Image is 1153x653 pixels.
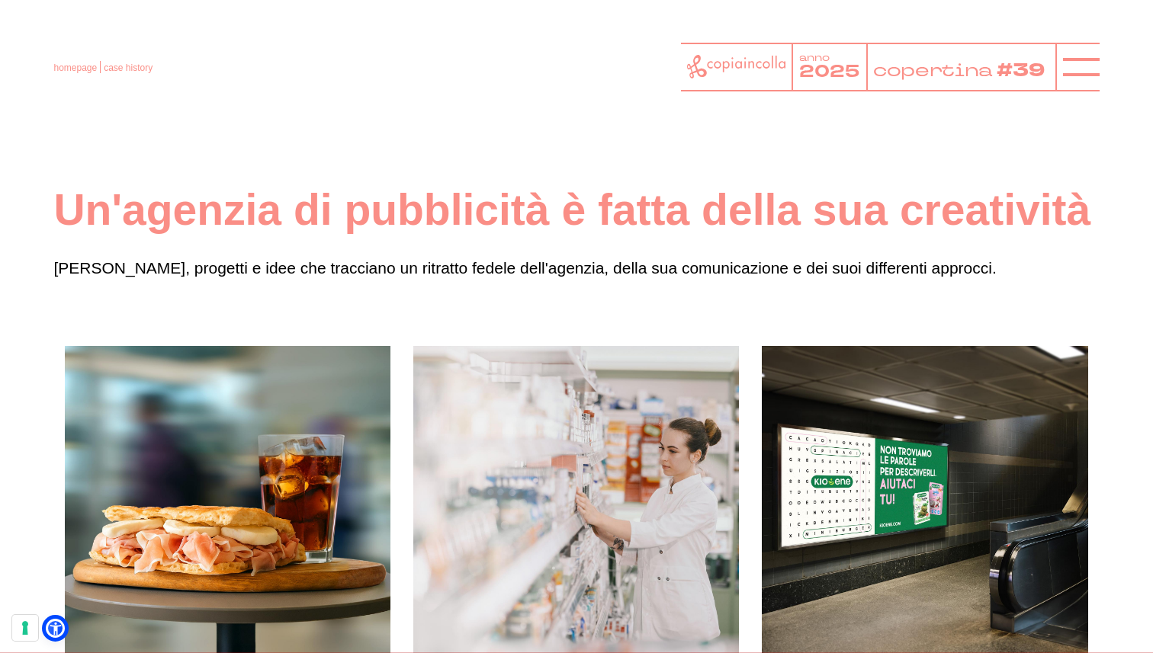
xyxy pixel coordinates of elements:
[873,58,995,82] tspan: copertina
[104,62,153,73] span: case history
[799,52,830,65] tspan: anno
[53,62,97,73] a: homepage
[53,255,1099,281] p: [PERSON_NAME], progetti e idee che tracciano un ritratto fedele dell'agenzia, della sua comunicaz...
[46,619,65,638] a: Open Accessibility Menu
[999,57,1049,84] tspan: #39
[799,60,859,83] tspan: 2025
[12,615,38,641] button: Le tue preferenze relative al consenso per le tecnologie di tracciamento
[53,183,1099,237] h1: Un'agenzia di pubblicità è fatta della sua creatività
